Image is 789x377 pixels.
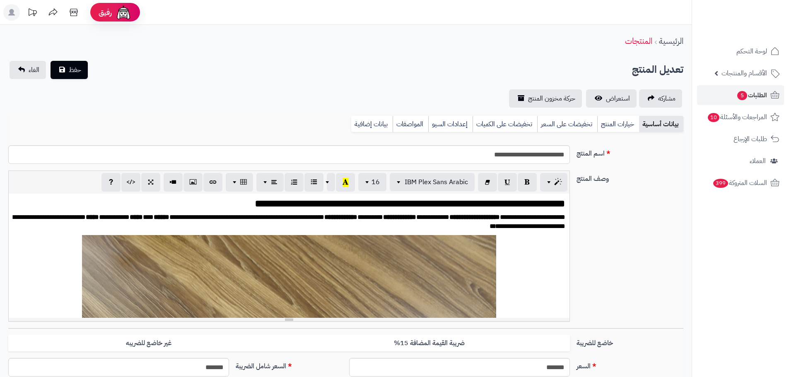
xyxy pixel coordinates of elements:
a: مشاركه [639,89,682,108]
a: العملاء [697,151,784,171]
span: 16 [372,177,380,187]
a: استعراض [586,89,637,108]
span: الغاء [29,65,39,75]
button: حفظ [51,61,88,79]
a: الرئيسية [659,35,683,47]
a: طلبات الإرجاع [697,129,784,149]
img: logo-2.png [733,6,781,24]
span: السلات المتروكة [712,177,767,189]
label: السعر [573,358,687,371]
label: ضريبة القيمة المضافة 15% [289,335,570,352]
a: حركة مخزون المنتج [509,89,582,108]
h2: تعديل المنتج [632,61,683,78]
span: 10 [707,113,720,122]
a: إعدادات السيو [428,116,473,132]
span: لوحة التحكم [736,46,767,57]
span: رفيق [99,7,112,17]
span: العملاء [750,155,766,167]
label: اسم المنتج [573,145,687,158]
label: السعر شامل الضريبة [232,358,346,371]
label: غير خاضع للضريبه [8,335,289,352]
span: المراجعات والأسئلة [707,111,767,123]
a: المنتجات [625,35,652,47]
a: تخفيضات على الكميات [473,116,537,132]
a: تحديثات المنصة [22,4,43,23]
a: المواصفات [393,116,428,132]
span: IBM Plex Sans Arabic [405,177,468,187]
a: السلات المتروكة399 [697,173,784,193]
a: الطلبات5 [697,85,784,105]
span: حفظ [69,65,81,75]
img: ai-face.png [115,4,132,21]
a: الغاء [10,61,46,79]
span: الطلبات [736,89,767,101]
span: استعراض [606,94,630,103]
span: 5 [737,91,748,101]
a: المراجعات والأسئلة10 [697,107,784,127]
button: 16 [358,173,386,191]
a: خيارات المنتج [597,116,639,132]
button: IBM Plex Sans Arabic [390,173,475,191]
span: حركة مخزون المنتج [528,94,575,103]
a: لوحة التحكم [697,41,784,61]
span: الأقسام والمنتجات [721,67,767,79]
label: وصف المنتج [573,170,687,184]
span: مشاركه [658,94,676,103]
span: 399 [712,178,729,188]
span: طلبات الإرجاع [734,133,767,145]
label: خاضع للضريبة [573,335,687,348]
a: تخفيضات على السعر [537,116,597,132]
a: بيانات أساسية [639,116,683,132]
a: بيانات إضافية [351,116,393,132]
